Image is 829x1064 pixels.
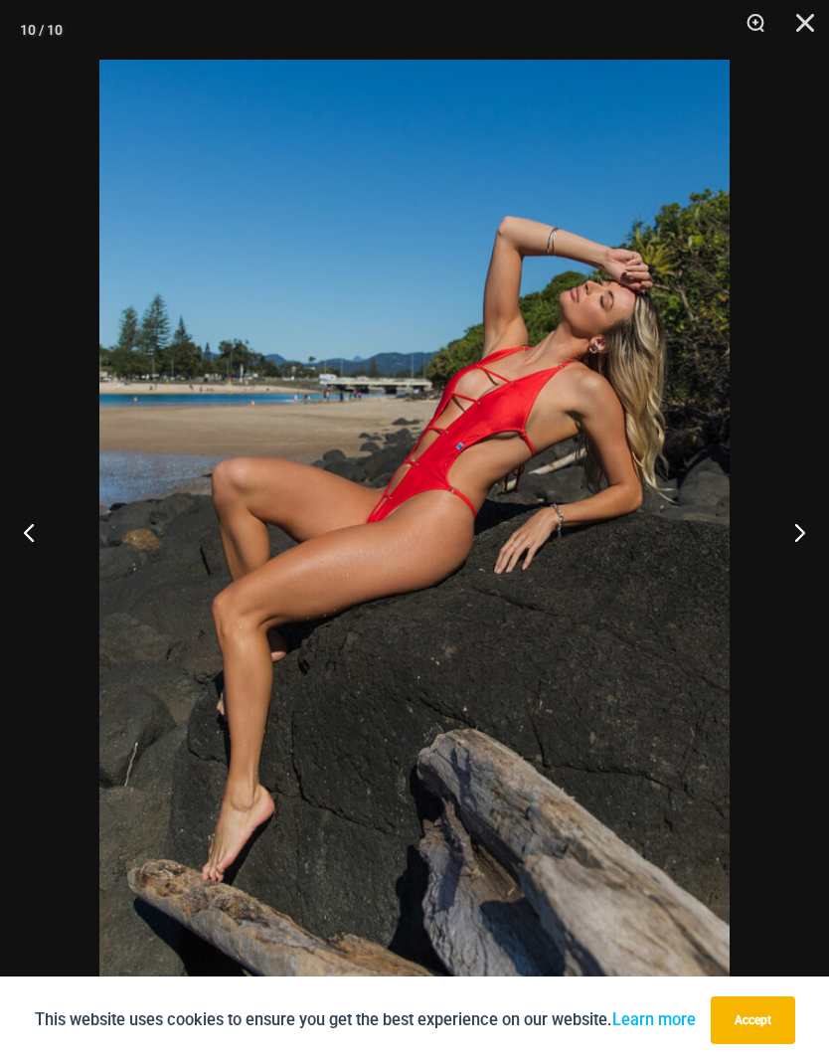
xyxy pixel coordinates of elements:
[35,1006,696,1033] p: This website uses cookies to ensure you get the best experience on our website.
[754,482,829,582] button: Next
[711,996,795,1044] button: Accept
[99,60,730,1004] img: Link Tangello 8650 One Piece Monokini 06
[612,1010,696,1029] a: Learn more
[20,15,63,45] div: 10 / 10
